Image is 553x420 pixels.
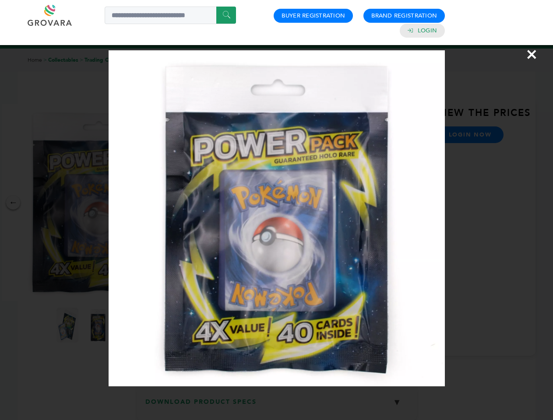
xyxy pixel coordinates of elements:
a: Login [418,27,437,35]
a: Buyer Registration [282,12,345,20]
a: Brand Registration [371,12,437,20]
img: Image Preview [109,50,445,386]
span: × [526,42,538,66]
input: Search a product or brand... [105,7,236,24]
